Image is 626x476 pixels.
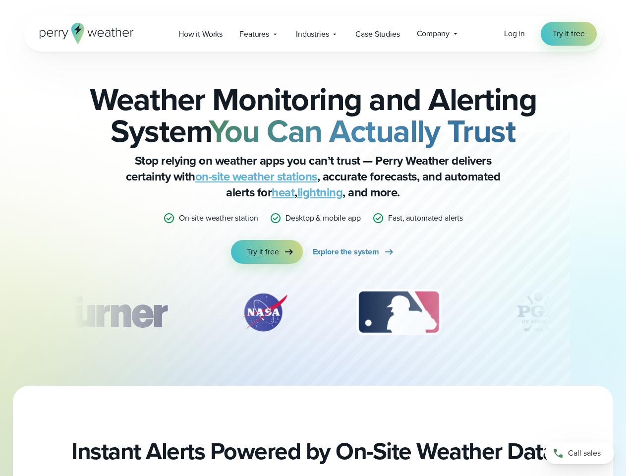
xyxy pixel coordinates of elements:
div: slideshow [73,288,553,342]
p: On-site weather station [179,212,258,224]
a: heat [272,183,294,201]
span: Try it free [553,28,584,40]
a: Explore the system [313,240,395,264]
p: Desktop & mobile app [285,212,360,224]
span: Industries [296,28,329,40]
h2: Instant Alerts Powered by On-Site Weather Data [71,437,555,465]
span: Company [417,28,450,40]
span: Try it free [247,246,279,258]
h2: Weather Monitoring and Alerting System [73,83,553,147]
a: Log in [504,28,525,40]
img: MLB.svg [346,288,451,337]
span: Call sales [568,447,601,459]
a: Try it free [541,22,596,46]
a: lightning [297,183,343,201]
p: Fast, automated alerts [388,212,463,224]
a: Try it free [231,240,302,264]
span: How it Works [178,28,223,40]
img: PGA.svg [499,288,578,337]
div: 2 of 12 [229,288,299,337]
span: Explore the system [313,246,379,258]
a: on-site weather stations [195,168,317,185]
img: Turner-Construction_1.svg [41,288,181,337]
span: Features [239,28,269,40]
span: Log in [504,28,525,39]
a: Case Studies [347,24,408,44]
img: NASA.svg [229,288,299,337]
a: How it Works [170,24,231,44]
a: Call sales [545,442,614,464]
span: Case Studies [355,28,399,40]
div: 4 of 12 [499,288,578,337]
strong: You Can Actually Trust [209,108,515,154]
div: 1 of 12 [41,288,181,337]
p: Stop relying on weather apps you can’t trust — Perry Weather delivers certainty with , accurate f... [115,153,512,200]
div: 3 of 12 [346,288,451,337]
